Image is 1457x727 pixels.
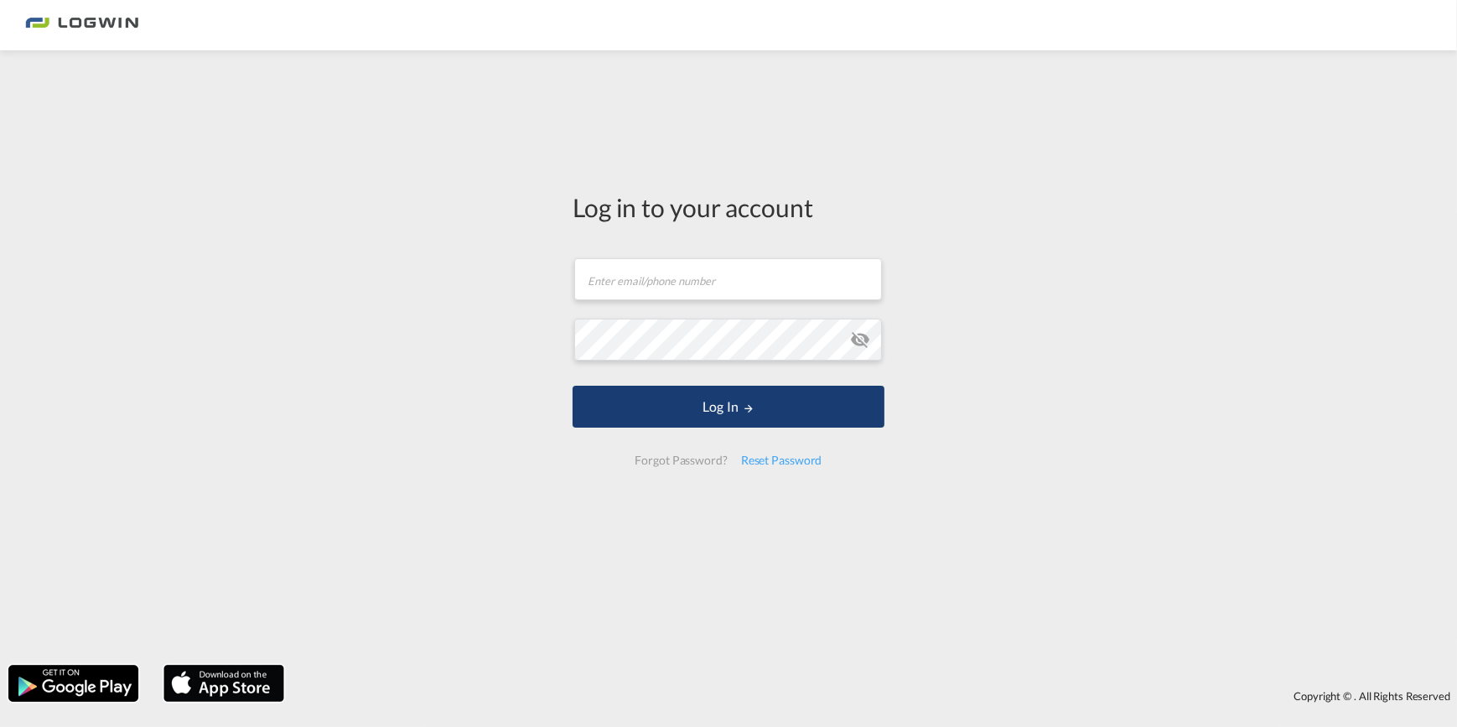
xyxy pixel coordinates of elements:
div: Log in to your account [573,190,884,225]
img: google.png [7,663,140,704]
div: Forgot Password? [628,445,734,475]
input: Enter email/phone number [574,258,882,300]
img: 2761ae10d95411efa20a1f5e0282d2d7.png [25,7,138,44]
div: Copyright © . All Rights Reserved [293,682,1457,710]
button: LOGIN [573,386,884,428]
img: apple.png [162,663,286,704]
div: Reset Password [734,445,829,475]
md-icon: icon-eye-off [850,330,870,350]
